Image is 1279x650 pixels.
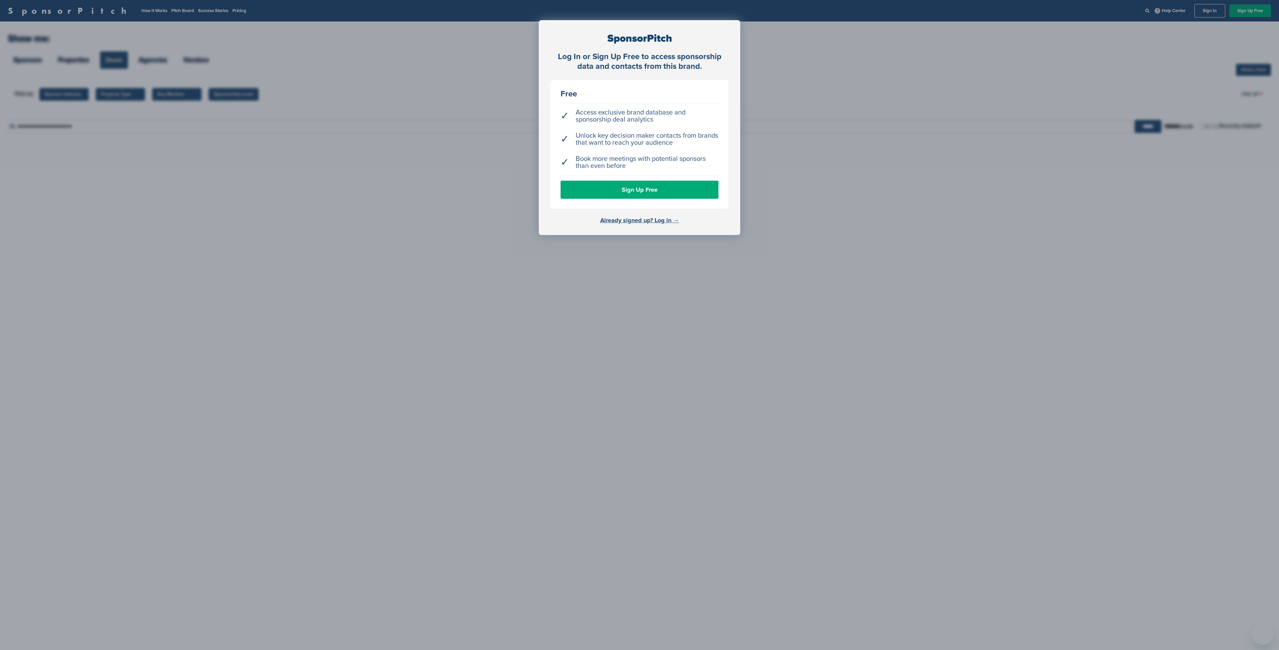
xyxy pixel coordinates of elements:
span: ✓ [561,112,569,120]
a: Sign Up Free [561,181,718,199]
div: Free [561,90,718,98]
iframe: Button to launch messaging window [1252,623,1274,645]
span: ✓ [561,136,569,143]
div: Log In or Sign Up Free to access sponsorship data and contacts from this brand. [550,52,729,72]
a: Already signed up? Log in → [600,217,679,224]
li: Unlock key decision maker contacts from brands that want to reach your audience [561,129,718,150]
li: Access exclusive brand database and sponsorship deal analytics [561,106,718,127]
span: ✓ [561,159,569,166]
li: Book more meetings with potential sponsors than even before [561,152,718,173]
